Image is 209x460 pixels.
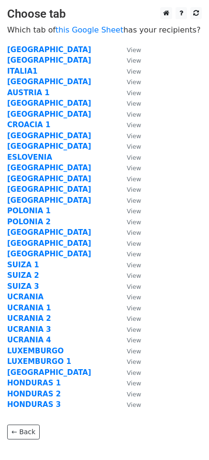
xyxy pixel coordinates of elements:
[117,368,141,377] a: View
[7,293,44,301] a: UCRANIA
[7,142,91,151] a: [GEOGRAPHIC_DATA]
[117,304,141,312] a: View
[7,250,91,258] a: [GEOGRAPHIC_DATA]
[7,175,91,183] strong: [GEOGRAPHIC_DATA]
[127,143,141,150] small: View
[117,271,141,280] a: View
[117,164,141,172] a: View
[7,45,91,54] strong: [GEOGRAPHIC_DATA]
[117,239,141,248] a: View
[127,164,141,172] small: View
[127,229,141,236] small: View
[127,78,141,86] small: View
[7,228,91,237] a: [GEOGRAPHIC_DATA]
[127,240,141,247] small: View
[117,336,141,344] a: View
[117,142,141,151] a: View
[7,88,50,97] a: AUSTRIA 1
[117,196,141,205] a: View
[127,305,141,312] small: View
[117,56,141,65] a: View
[117,261,141,269] a: View
[7,131,91,140] a: [GEOGRAPHIC_DATA]
[117,207,141,215] a: View
[117,282,141,291] a: View
[7,282,39,291] strong: SUIZA 3
[7,77,91,86] a: [GEOGRAPHIC_DATA]
[7,325,51,334] strong: UCRANIA 3
[127,294,141,301] small: View
[127,283,141,290] small: View
[7,379,61,387] strong: HONDURAS 1
[7,153,52,162] strong: ESLOVENIA
[127,262,141,269] small: View
[7,218,51,226] a: POLONIA 2
[127,89,141,97] small: View
[127,315,141,322] small: View
[117,390,141,398] a: View
[7,196,91,205] a: [GEOGRAPHIC_DATA]
[7,271,39,280] a: SUIZA 2
[7,239,91,248] strong: [GEOGRAPHIC_DATA]
[117,99,141,108] a: View
[127,358,141,365] small: View
[7,304,51,312] a: UCRANIA 1
[7,67,37,76] a: ITALIA1
[127,272,141,279] small: View
[117,228,141,237] a: View
[127,121,141,129] small: View
[117,293,141,301] a: View
[127,208,141,215] small: View
[7,185,91,194] a: [GEOGRAPHIC_DATA]
[127,175,141,183] small: View
[7,368,91,377] strong: [GEOGRAPHIC_DATA]
[127,132,141,140] small: View
[7,7,202,21] h3: Choose tab
[127,380,141,387] small: View
[7,207,51,215] strong: POLONIA 1
[127,100,141,107] small: View
[127,348,141,355] small: View
[117,175,141,183] a: View
[7,56,91,65] strong: [GEOGRAPHIC_DATA]
[7,336,51,344] a: UCRANIA 4
[117,131,141,140] a: View
[117,45,141,54] a: View
[117,357,141,366] a: View
[7,110,91,119] a: [GEOGRAPHIC_DATA]
[7,164,91,172] a: [GEOGRAPHIC_DATA]
[117,77,141,86] a: View
[127,337,141,344] small: View
[117,400,141,409] a: View
[117,153,141,162] a: View
[127,197,141,204] small: View
[7,261,39,269] a: SUIZA 1
[127,186,141,193] small: View
[117,325,141,334] a: View
[7,120,50,129] a: CROACIA 1
[7,357,71,366] a: LUXEMBURGO 1
[7,347,64,355] strong: LUXEMBURGO
[7,400,61,409] a: HONDURAS 3
[127,251,141,258] small: View
[117,110,141,119] a: View
[7,99,91,108] a: [GEOGRAPHIC_DATA]
[7,314,51,323] strong: UCRANIA 2
[7,390,61,398] strong: HONDURAS 2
